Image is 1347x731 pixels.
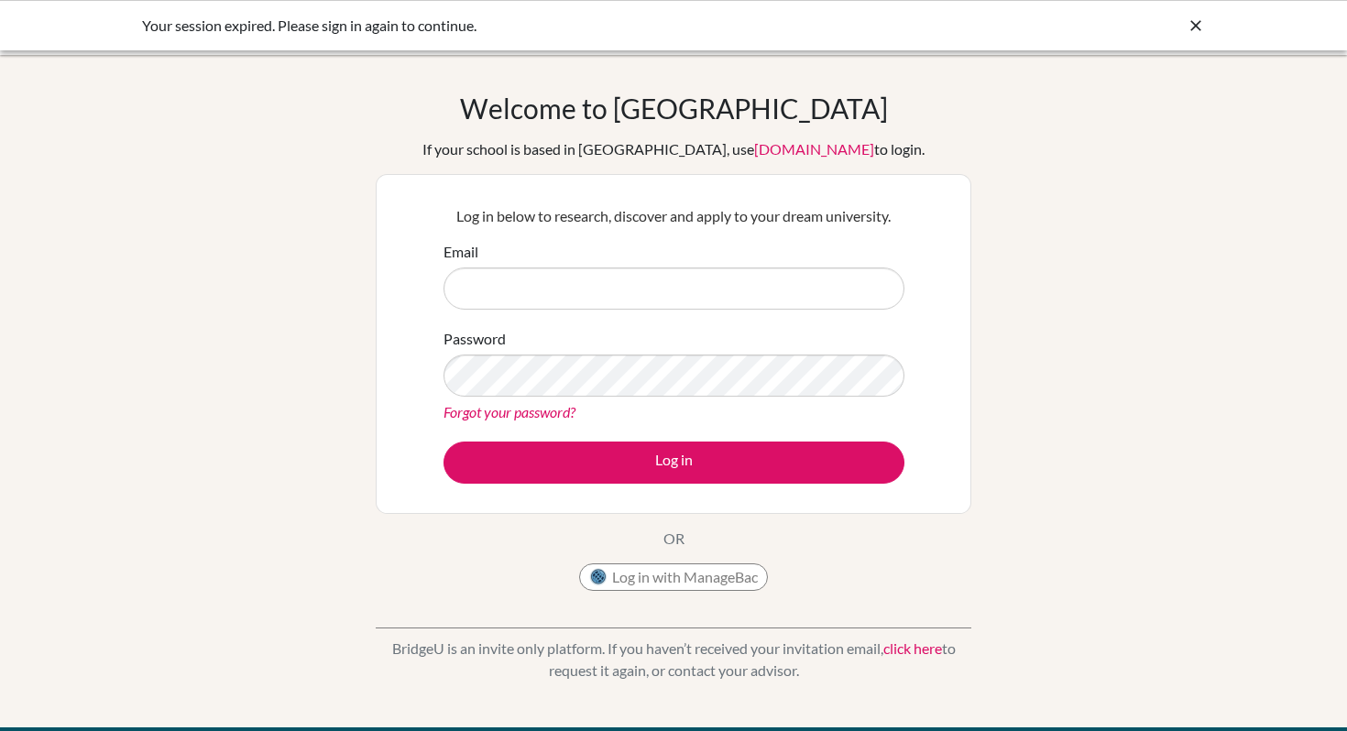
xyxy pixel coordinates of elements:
[444,205,904,227] p: Log in below to research, discover and apply to your dream university.
[444,328,506,350] label: Password
[754,140,874,158] a: [DOMAIN_NAME]
[579,563,768,591] button: Log in with ManageBac
[142,15,930,37] div: Your session expired. Please sign in again to continue.
[663,528,684,550] p: OR
[376,638,971,682] p: BridgeU is an invite only platform. If you haven’t received your invitation email, to request it ...
[883,639,942,657] a: click here
[444,241,478,263] label: Email
[460,92,888,125] h1: Welcome to [GEOGRAPHIC_DATA]
[444,403,575,420] a: Forgot your password?
[422,138,925,160] div: If your school is based in [GEOGRAPHIC_DATA], use to login.
[444,442,904,484] button: Log in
